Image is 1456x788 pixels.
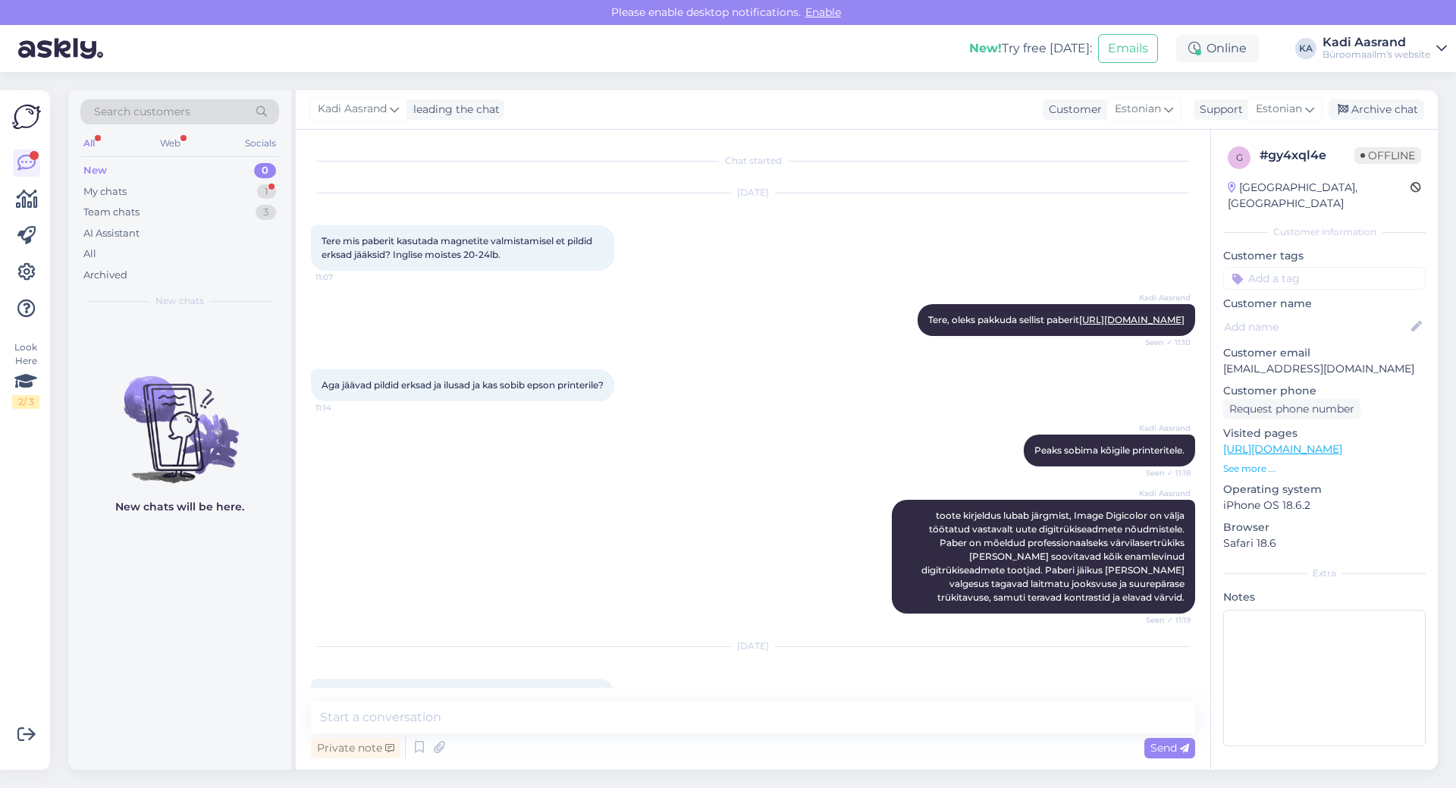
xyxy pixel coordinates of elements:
[83,184,127,199] div: My chats
[1223,520,1426,535] p: Browser
[1115,101,1161,118] span: Estonian
[311,154,1195,168] div: Chat started
[1223,425,1426,441] p: Visited pages
[1295,38,1316,59] div: KA
[1323,36,1430,49] div: Kadi Aasrand
[1176,35,1259,62] div: Online
[68,349,291,485] img: No chats
[12,102,41,131] img: Askly Logo
[83,246,96,262] div: All
[801,5,846,19] span: Enable
[1236,152,1243,163] span: g
[1354,147,1421,164] span: Offline
[83,226,140,241] div: AI Assistant
[254,163,276,178] div: 0
[115,499,244,515] p: New chats will be here.
[1323,36,1447,61] a: Kadi AasrandBüroomaailm's website
[1223,225,1426,239] div: Customer information
[1256,101,1302,118] span: Estonian
[1224,319,1408,335] input: Add name
[1134,488,1191,499] span: Kadi Aasrand
[1260,146,1354,165] div: # gy4xql4e
[1223,498,1426,513] p: iPhone OS 18.6.2
[311,738,400,758] div: Private note
[1223,267,1426,290] input: Add a tag
[80,133,98,153] div: All
[1223,567,1426,580] div: Extra
[1228,180,1410,212] div: [GEOGRAPHIC_DATA], [GEOGRAPHIC_DATA]
[311,186,1195,199] div: [DATE]
[83,205,140,220] div: Team chats
[1223,482,1426,498] p: Operating system
[315,272,372,283] span: 11:07
[1223,345,1426,361] p: Customer email
[1223,589,1426,605] p: Notes
[1134,422,1191,434] span: Kadi Aasrand
[1223,361,1426,377] p: [EMAIL_ADDRESS][DOMAIN_NAME]
[1134,467,1191,479] span: Seen ✓ 11:18
[1223,399,1360,419] div: Request phone number
[1223,383,1426,399] p: Customer phone
[257,184,276,199] div: 1
[407,102,500,118] div: leading the chat
[157,133,184,153] div: Web
[1223,462,1426,476] p: See more ...
[311,639,1195,653] div: [DATE]
[1223,535,1426,551] p: Safari 18.6
[1043,102,1102,118] div: Customer
[1223,442,1342,456] a: [URL][DOMAIN_NAME]
[1150,741,1189,755] span: Send
[1134,614,1191,626] span: Seen ✓ 11:19
[1134,337,1191,348] span: Seen ✓ 11:10
[322,235,595,260] span: Tere mis paberit kasutada magnetite valmistamisel et pildid erksad jääksid? Inglise moistes 20-24lb.
[1098,34,1158,63] button: Emails
[1223,296,1426,312] p: Customer name
[256,205,276,220] div: 3
[94,104,190,120] span: Search customers
[1223,248,1426,264] p: Customer tags
[1194,102,1243,118] div: Support
[315,402,372,413] span: 11:14
[12,395,39,409] div: 2 / 3
[1329,99,1424,120] div: Archive chat
[83,268,127,283] div: Archived
[969,39,1092,58] div: Try free [DATE]:
[969,41,1002,55] b: New!
[928,314,1185,325] span: Tere, oleks pakkuda sellist paberit
[242,133,279,153] div: Socials
[921,510,1187,603] span: toote kirjeldus lubab järgmist, Image Digicolor on välja töötatud vastavalt uute digitrükiseadmet...
[1134,292,1191,303] span: Kadi Aasrand
[1079,314,1185,325] a: [URL][DOMAIN_NAME]
[318,101,387,118] span: Kadi Aasrand
[1323,49,1430,61] div: Büroomaailm's website
[12,341,39,409] div: Look Here
[83,163,107,178] div: New
[322,379,604,391] span: Aga jäävad pildid erksad ja ilusad ja kas sobib epson printerile?
[155,294,204,308] span: New chats
[1034,444,1185,456] span: Peaks sobima kõigile printeritele.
